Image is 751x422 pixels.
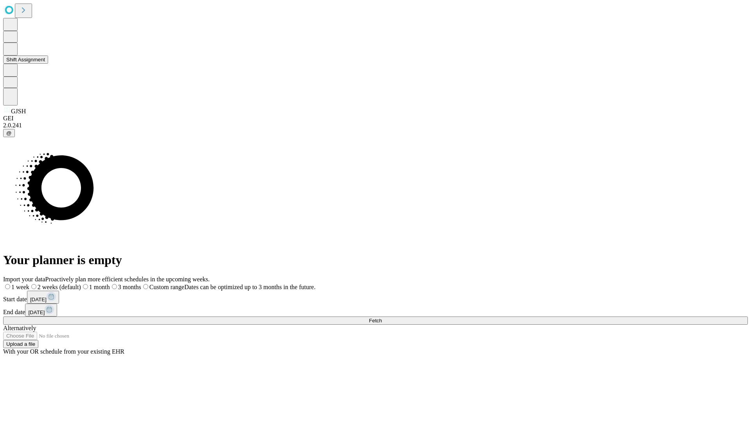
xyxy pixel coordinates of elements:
[38,284,81,290] span: 2 weeks (default)
[3,325,36,331] span: Alternatively
[25,304,57,316] button: [DATE]
[3,115,748,122] div: GEI
[3,340,38,348] button: Upload a file
[6,130,12,136] span: @
[3,304,748,316] div: End date
[143,284,148,289] input: Custom rangeDates can be optimized up to 3 months in the future.
[3,348,124,355] span: With your OR schedule from your existing EHR
[3,291,748,304] div: Start date
[149,284,184,290] span: Custom range
[369,318,382,324] span: Fetch
[30,297,47,302] span: [DATE]
[184,284,315,290] span: Dates can be optimized up to 3 months in the future.
[28,309,45,315] span: [DATE]
[11,108,26,114] span: GJSH
[89,284,110,290] span: 1 month
[5,284,10,289] input: 1 week
[118,284,141,290] span: 3 months
[3,316,748,325] button: Fetch
[45,276,210,283] span: Proactively plan more efficient schedules in the upcoming weeks.
[3,122,748,129] div: 2.0.241
[3,129,15,137] button: @
[27,291,59,304] button: [DATE]
[112,284,117,289] input: 3 months
[3,276,45,283] span: Import your data
[11,284,29,290] span: 1 week
[83,284,88,289] input: 1 month
[3,253,748,267] h1: Your planner is empty
[31,284,36,289] input: 2 weeks (default)
[3,55,48,64] button: Shift Assignment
